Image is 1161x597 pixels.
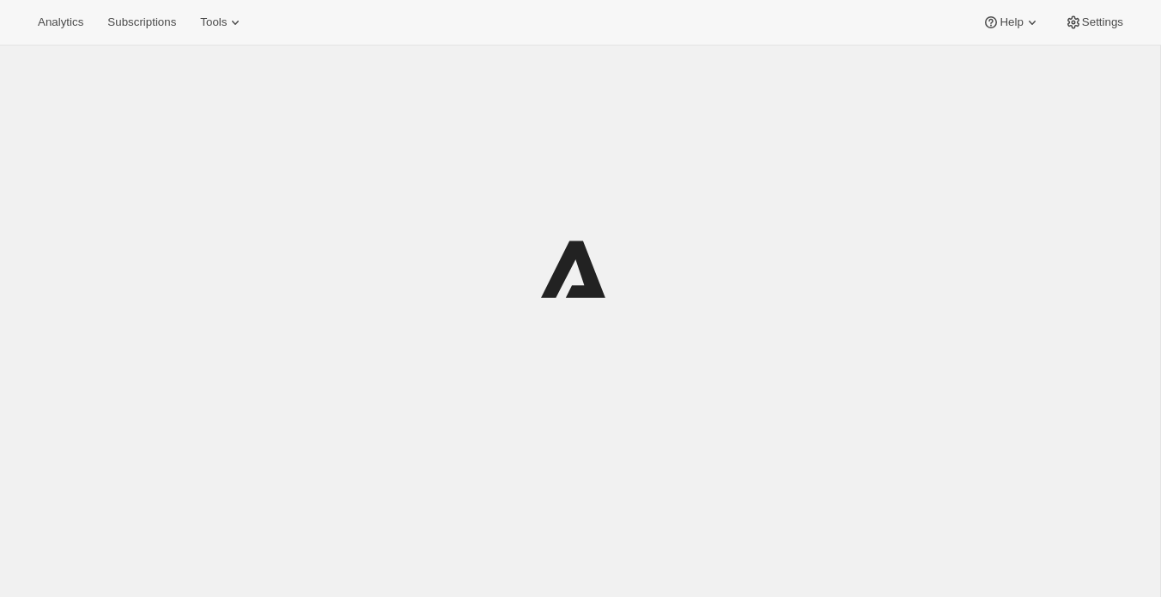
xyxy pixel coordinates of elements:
button: Tools [190,10,254,34]
span: Subscriptions [107,15,176,29]
button: Analytics [27,10,94,34]
span: Help [1000,15,1023,29]
span: Analytics [38,15,83,29]
span: Settings [1082,15,1123,29]
button: Help [972,10,1050,34]
span: Tools [200,15,227,29]
button: Subscriptions [97,10,186,34]
button: Settings [1055,10,1134,34]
